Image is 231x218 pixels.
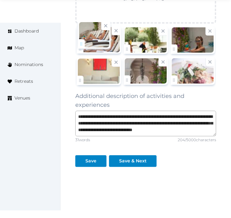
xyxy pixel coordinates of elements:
span: Map [14,45,24,51]
span: Dashboard [14,28,39,34]
span: Nominations [14,61,43,68]
div: 204 / 5000 characters [178,138,216,143]
div: Save & Next [119,158,147,165]
span: Retreats [14,78,33,85]
span: Venues [14,95,30,101]
div: 31 words [75,138,90,143]
label: Additional description of activities and experiences [75,92,216,110]
button: Save & Next [109,155,157,167]
div: Save [85,158,96,165]
button: Save [75,155,107,167]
